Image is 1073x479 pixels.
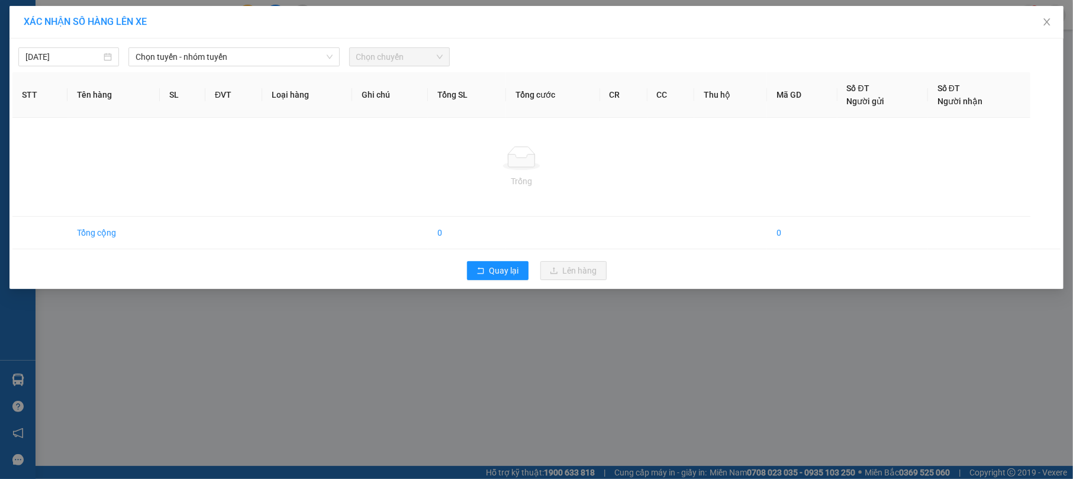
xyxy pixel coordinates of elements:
[428,217,507,249] td: 0
[326,53,333,60] span: down
[428,72,507,118] th: Tổng SL
[67,217,160,249] td: Tổng cộng
[25,50,101,63] input: 11/10/2025
[12,72,67,118] th: STT
[1042,17,1052,27] span: close
[262,72,352,118] th: Loại hàng
[136,48,332,66] span: Chọn tuyến - nhóm tuyến
[5,26,225,41] li: 85 [PERSON_NAME]
[476,266,485,276] span: rollback
[467,261,529,280] button: rollbackQuay lại
[506,72,600,118] th: Tổng cước
[5,74,131,94] b: GỬI : VP Cần Thơ
[847,83,869,93] span: Số ĐT
[205,72,262,118] th: ĐVT
[68,8,167,22] b: [PERSON_NAME]
[5,41,225,56] li: 02839.63.63.63
[540,261,607,280] button: uploadLên hàng
[68,43,78,53] span: phone
[600,72,647,118] th: CR
[767,72,837,118] th: Mã GD
[937,83,960,93] span: Số ĐT
[356,48,443,66] span: Chọn chuyến
[1030,6,1064,39] button: Close
[22,175,1021,188] div: Trống
[767,217,837,249] td: 0
[647,72,695,118] th: CC
[24,16,147,27] span: XÁC NHẬN SỐ HÀNG LÊN XE
[160,72,205,118] th: SL
[694,72,767,118] th: Thu hộ
[352,72,428,118] th: Ghi chú
[67,72,160,118] th: Tên hàng
[489,264,519,277] span: Quay lại
[937,97,982,106] span: Người nhận
[847,97,885,106] span: Người gửi
[68,28,78,38] span: environment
